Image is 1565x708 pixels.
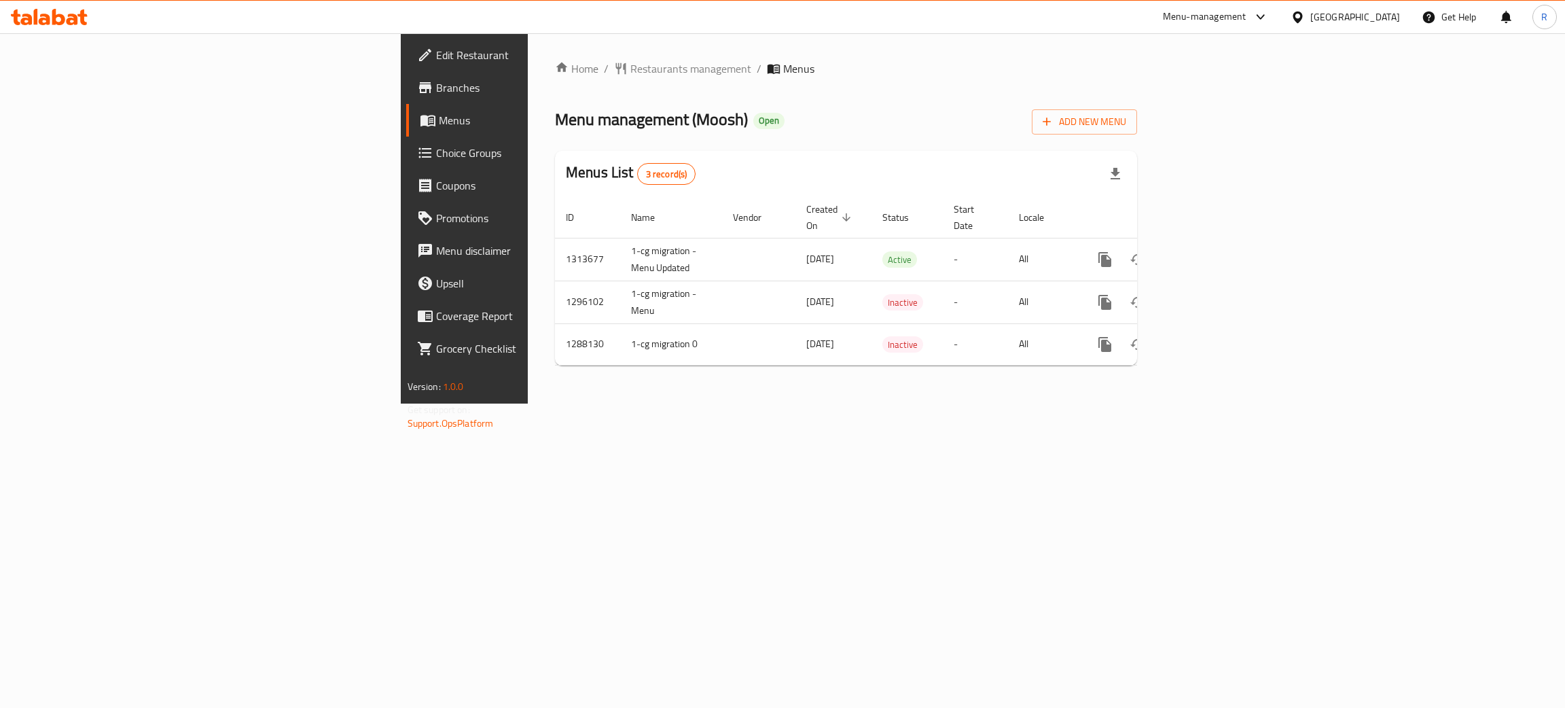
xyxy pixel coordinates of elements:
[757,60,761,77] li: /
[443,378,464,395] span: 1.0.0
[733,209,779,226] span: Vendor
[1089,243,1121,276] button: more
[1008,281,1078,323] td: All
[882,337,923,353] span: Inactive
[614,60,751,77] a: Restaurants management
[1078,197,1230,238] th: Actions
[1121,286,1154,319] button: Change Status
[1163,9,1246,25] div: Menu-management
[436,340,651,357] span: Grocery Checklist
[436,275,651,291] span: Upsell
[406,71,662,104] a: Branches
[620,238,722,281] td: 1-cg migration - Menu Updated
[637,163,696,185] div: Total records count
[436,243,651,259] span: Menu disclaimer
[882,294,923,311] div: Inactive
[1032,109,1137,135] button: Add New Menu
[620,281,722,323] td: 1-cg migration - Menu
[1019,209,1062,226] span: Locale
[406,234,662,267] a: Menu disclaimer
[631,209,672,226] span: Name
[555,197,1230,366] table: enhanced table
[436,177,651,194] span: Coupons
[1089,328,1121,361] button: more
[408,378,441,395] span: Version:
[620,323,722,365] td: 1-cg migration 0
[943,238,1008,281] td: -
[406,202,662,234] a: Promotions
[406,39,662,71] a: Edit Restaurant
[436,308,651,324] span: Coverage Report
[943,323,1008,365] td: -
[408,401,470,419] span: Get support on:
[406,300,662,332] a: Coverage Report
[1541,10,1547,24] span: R
[1310,10,1400,24] div: [GEOGRAPHIC_DATA]
[436,79,651,96] span: Branches
[882,295,923,311] span: Inactive
[555,60,1137,77] nav: breadcrumb
[806,293,834,311] span: [DATE]
[753,113,785,129] div: Open
[882,209,927,226] span: Status
[1008,238,1078,281] td: All
[1099,158,1132,190] div: Export file
[406,332,662,365] a: Grocery Checklist
[406,169,662,202] a: Coupons
[406,137,662,169] a: Choice Groups
[882,251,917,268] div: Active
[638,168,696,181] span: 3 record(s)
[406,267,662,300] a: Upsell
[630,60,751,77] span: Restaurants management
[408,414,494,432] a: Support.OpsPlatform
[943,281,1008,323] td: -
[1121,328,1154,361] button: Change Status
[882,252,917,268] span: Active
[1008,323,1078,365] td: All
[566,209,592,226] span: ID
[806,201,855,234] span: Created On
[436,47,651,63] span: Edit Restaurant
[1121,243,1154,276] button: Change Status
[436,145,651,161] span: Choice Groups
[1043,113,1126,130] span: Add New Menu
[566,162,696,185] h2: Menus List
[783,60,814,77] span: Menus
[954,201,992,234] span: Start Date
[806,335,834,353] span: [DATE]
[882,336,923,353] div: Inactive
[406,104,662,137] a: Menus
[806,250,834,268] span: [DATE]
[436,210,651,226] span: Promotions
[439,112,651,128] span: Menus
[1089,286,1121,319] button: more
[753,115,785,126] span: Open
